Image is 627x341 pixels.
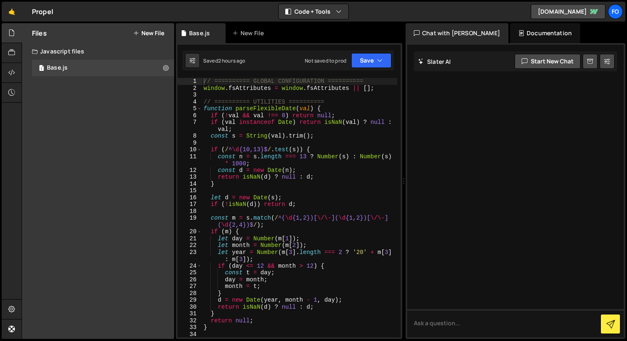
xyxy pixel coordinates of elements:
[32,29,47,38] h2: Files
[39,65,44,72] span: 1
[177,208,202,215] div: 18
[177,297,202,304] div: 29
[351,53,391,68] button: Save
[177,78,202,85] div: 1
[133,30,164,36] button: New File
[608,4,623,19] a: fo
[177,228,202,235] div: 20
[177,119,202,133] div: 7
[406,23,508,43] div: Chat with [PERSON_NAME]
[177,317,202,324] div: 32
[177,105,202,112] div: 5
[177,283,202,290] div: 27
[177,242,202,249] div: 22
[177,263,202,270] div: 24
[177,92,202,99] div: 3
[177,235,202,242] div: 21
[32,60,174,76] div: 17111/47186.js
[177,290,202,297] div: 28
[177,99,202,106] div: 4
[515,54,581,69] button: Start new chat
[177,167,202,174] div: 12
[418,58,451,65] h2: Slater AI
[232,29,267,37] div: New File
[177,324,202,331] div: 33
[2,2,22,22] a: 🤙
[531,4,605,19] a: [DOMAIN_NAME]
[177,249,202,263] div: 23
[177,112,202,119] div: 6
[279,4,348,19] button: Code + Tools
[177,276,202,283] div: 26
[177,310,202,317] div: 31
[189,29,210,37] div: Base.js
[177,140,202,147] div: 9
[177,304,202,311] div: 30
[177,85,202,92] div: 2
[177,146,202,153] div: 10
[203,57,245,64] div: Saved
[177,215,202,228] div: 19
[305,57,346,64] div: Not saved to prod
[177,174,202,181] div: 13
[177,181,202,188] div: 14
[22,43,174,60] div: Javascript files
[177,269,202,276] div: 25
[47,64,68,72] div: Base.js
[510,23,580,43] div: Documentation
[177,187,202,194] div: 15
[177,133,202,140] div: 8
[218,57,245,64] div: 2 hours ago
[32,7,53,17] div: Propel
[177,153,202,167] div: 11
[177,201,202,208] div: 17
[177,194,202,201] div: 16
[177,331,202,338] div: 34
